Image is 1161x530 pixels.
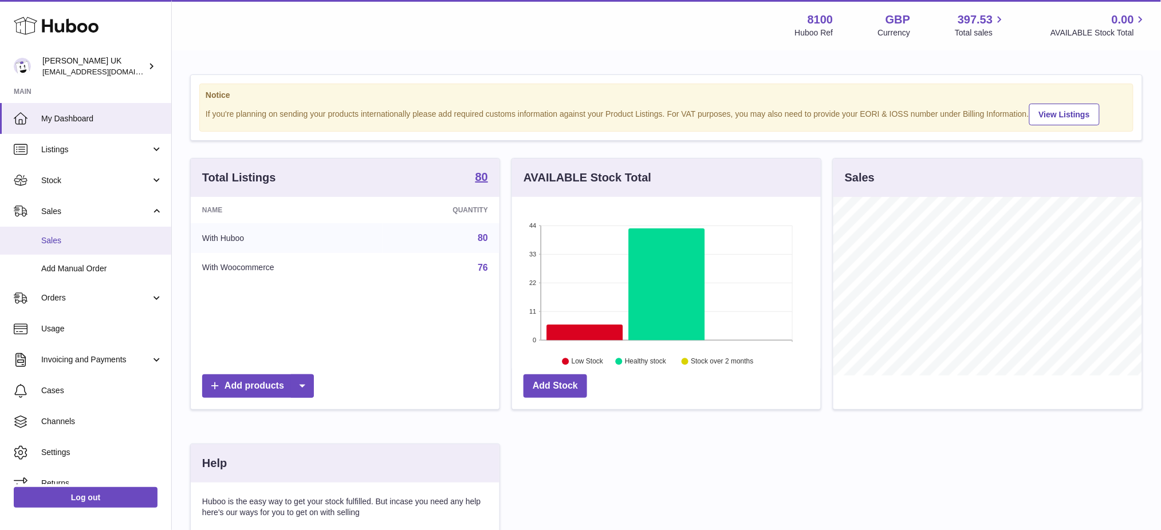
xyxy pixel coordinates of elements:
[41,206,151,217] span: Sales
[41,292,151,303] span: Orders
[206,90,1127,101] strong: Notice
[524,170,651,185] h3: AVAILABLE Stock Total
[41,113,163,124] span: My Dashboard
[1112,12,1134,27] span: 0.00
[383,197,499,223] th: Quantity
[475,171,488,183] strong: 80
[191,253,383,283] td: With Woocommerce
[529,279,536,286] text: 22
[1029,104,1100,125] a: View Listings
[524,374,587,398] a: Add Stock
[795,27,833,38] div: Huboo Ref
[202,374,314,398] a: Add products
[41,323,163,334] span: Usage
[691,358,753,366] text: Stock over 2 months
[533,337,536,343] text: 0
[41,416,163,427] span: Channels
[572,358,604,366] text: Low Stock
[202,496,488,518] p: Huboo is the easy way to get your stock fulfilled. But incase you need any help here's our ways f...
[14,58,31,75] img: internalAdmin-8100@internal.huboo.com
[41,354,151,365] span: Invoicing and Payments
[808,12,833,27] strong: 8100
[41,144,151,155] span: Listings
[41,478,163,489] span: Returns
[955,12,1006,38] a: 397.53 Total sales
[845,170,875,185] h3: Sales
[41,447,163,458] span: Settings
[478,263,488,272] a: 76
[955,27,1006,38] span: Total sales
[14,487,158,508] a: Log out
[885,12,910,27] strong: GBP
[478,233,488,243] a: 80
[1050,12,1147,38] a: 0.00 AVAILABLE Stock Total
[42,56,145,77] div: [PERSON_NAME] UK
[878,27,911,38] div: Currency
[625,358,667,366] text: Healthy stock
[41,235,163,246] span: Sales
[41,175,151,186] span: Stock
[529,222,536,229] text: 44
[191,197,383,223] th: Name
[206,102,1127,125] div: If you're planning on sending your products internationally please add required customs informati...
[41,385,163,396] span: Cases
[42,67,168,76] span: [EMAIL_ADDRESS][DOMAIN_NAME]
[1050,27,1147,38] span: AVAILABLE Stock Total
[529,308,536,315] text: 11
[202,456,227,471] h3: Help
[191,223,383,253] td: With Huboo
[202,170,276,185] h3: Total Listings
[958,12,993,27] span: 397.53
[41,263,163,274] span: Add Manual Order
[475,171,488,185] a: 80
[529,251,536,258] text: 33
